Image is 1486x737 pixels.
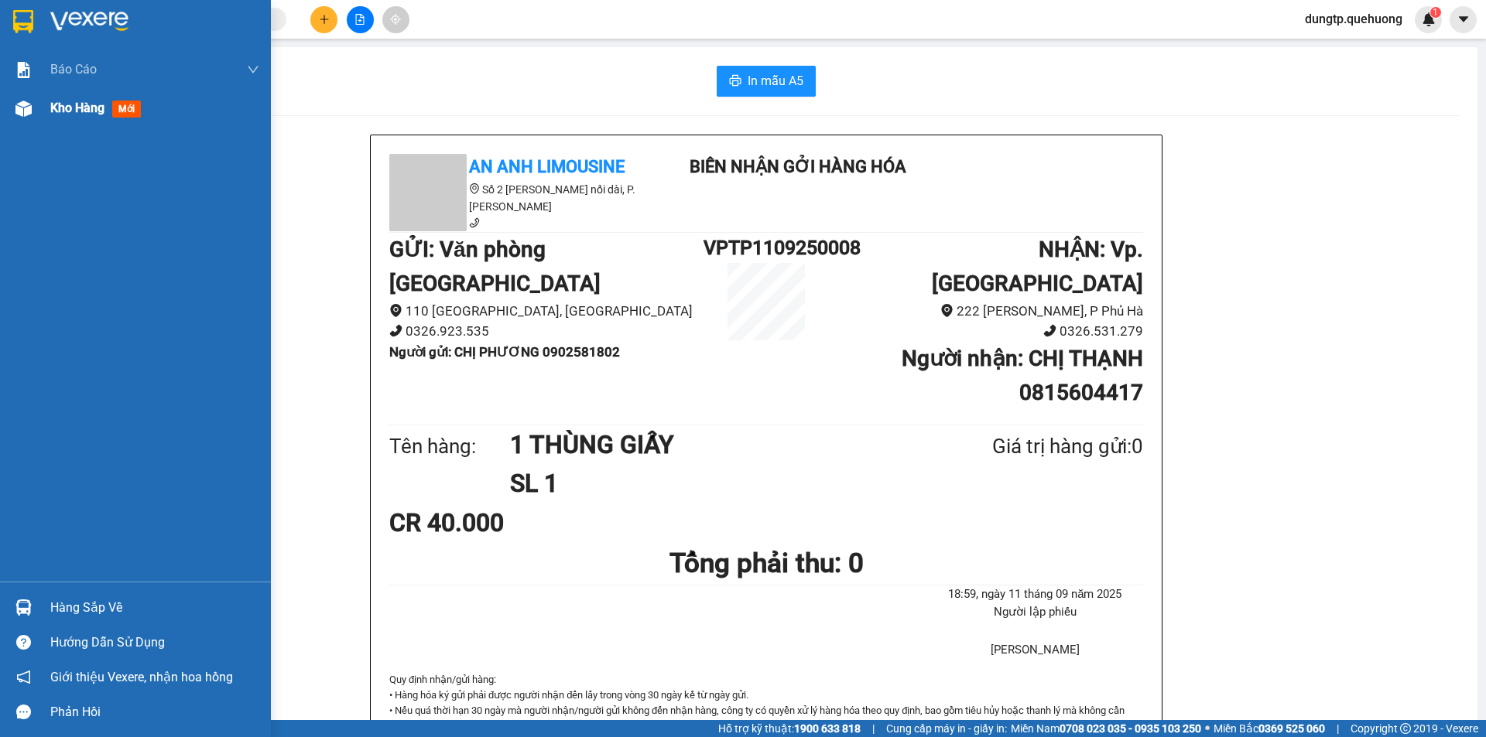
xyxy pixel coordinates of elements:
b: NHẬN : Vp. [GEOGRAPHIC_DATA] [932,237,1143,296]
span: | [1337,720,1339,737]
li: [PERSON_NAME] [927,641,1143,660]
span: environment [469,183,480,194]
span: environment [940,304,954,317]
span: message [16,705,31,719]
h1: Tổng phải thu: 0 [389,542,1143,585]
span: mới [112,101,141,118]
span: file-add [354,14,365,25]
div: Hướng dẫn sử dụng [50,631,259,654]
div: Hàng sắp về [50,596,259,619]
b: Người nhận : CHỊ THẠNH 0815604417 [902,346,1143,405]
h1: 1 THÙNG GIẤY [510,425,917,464]
img: solution-icon [15,62,32,78]
div: Tên hàng: [389,431,510,462]
li: Số 2 [PERSON_NAME] nối dài, P. [PERSON_NAME] [389,181,668,215]
strong: 0369 525 060 [1258,722,1325,735]
span: dungtp.quehuong [1293,9,1415,29]
strong: 0708 023 035 - 0935 103 250 [1060,722,1201,735]
span: | [872,720,875,737]
strong: 1900 633 818 [794,722,861,735]
li: Người lập phiếu [927,603,1143,622]
span: environment [389,304,402,317]
button: plus [310,6,337,33]
b: Người gửi : CHỊ PHƯƠNG 0902581802 [389,344,620,360]
span: Miền Bắc [1214,720,1325,737]
li: 222 [PERSON_NAME], P Phủ Hà [829,301,1143,322]
span: Miền Nam [1011,720,1201,737]
h1: VPTP1109250008 [704,233,829,263]
span: plus [319,14,330,25]
span: Báo cáo [50,60,97,79]
img: warehouse-icon [15,599,32,616]
div: CR 40.000 [389,503,638,542]
p: • Nếu quá thời hạn 30 ngày mà người nhận/người gửi không đến nhận hàng, công ty có quyền xử lý hà... [389,703,1143,735]
b: Biên nhận gởi hàng hóa [690,157,906,176]
span: copyright [1400,723,1411,734]
span: Cung cấp máy in - giấy in: [886,720,1007,737]
button: file-add [347,6,374,33]
span: printer [729,74,741,89]
b: Biên nhận gởi hàng hóa [100,22,149,148]
span: aim [390,14,401,25]
sup: 1 [1430,7,1441,18]
b: An Anh Limousine [469,157,625,176]
span: phone [1043,324,1056,337]
button: aim [382,6,409,33]
p: • Hàng hóa ký gửi phải được người nhận đến lấy trong vòng 30 ngày kể từ ngày gửi. [389,688,1143,703]
li: 18:59, ngày 11 tháng 09 năm 2025 [927,585,1143,604]
span: caret-down [1457,12,1471,26]
li: 110 [GEOGRAPHIC_DATA], [GEOGRAPHIC_DATA] [389,301,704,322]
span: In mẫu A5 [748,71,803,90]
b: GỬI : Văn phòng [GEOGRAPHIC_DATA] [389,237,601,296]
li: 0326.531.279 [829,321,1143,342]
img: icon-new-feature [1422,12,1436,26]
span: Giới thiệu Vexere, nhận hoa hồng [50,667,233,687]
span: 1 [1433,7,1438,18]
img: warehouse-icon [15,101,32,117]
h1: SL 1 [510,464,917,503]
span: down [247,63,259,76]
span: question-circle [16,635,31,650]
span: Kho hàng [50,101,104,115]
div: Phản hồi [50,701,259,724]
button: printerIn mẫu A5 [717,66,816,97]
span: ⚪️ [1205,725,1210,732]
li: 0326.923.535 [389,321,704,342]
img: logo-vxr [13,10,33,33]
span: notification [16,670,31,684]
span: phone [469,217,480,228]
div: Giá trị hàng gửi: 0 [917,431,1143,462]
button: caret-down [1450,6,1477,33]
span: phone [389,324,402,337]
span: Hỗ trợ kỹ thuật: [718,720,861,737]
b: An Anh Limousine [19,100,85,172]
